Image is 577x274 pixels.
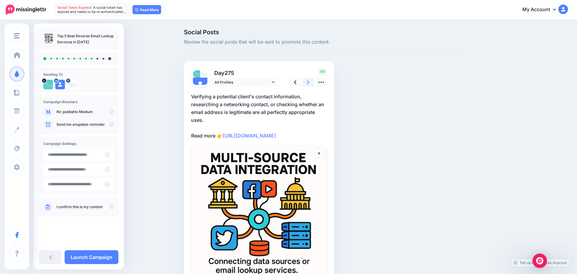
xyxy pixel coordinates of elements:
a: [URL][DOMAIN_NAME] [223,133,276,139]
span: 275 [224,70,234,76]
a: Read More [133,5,161,14]
img: menu.png [14,33,20,38]
img: 4f64433f81249a3b49d4f9f4d67c9f82_thumb.jpg [43,33,54,44]
a: Tell us how we can improve [511,259,570,267]
a: I confirm this is my content [56,205,102,209]
p: Verifying a potential client's contact information, researching a networking contact, or checking... [191,93,327,140]
img: uUtgmqiB-2057.jpg [193,70,200,78]
p: to Medium [56,109,114,115]
a: Re-publish [56,109,75,114]
span: 64 [319,69,327,75]
img: user_default_image.png [193,78,207,92]
h4: Sending To [43,72,114,77]
span: Social Token Expired. [57,5,92,10]
img: 15284121_674048486109516_5081588740640283593_n-bsa39815.png [200,70,207,78]
p: Send me an [56,122,114,127]
img: 15284121_674048486109516_5081588740640283593_n-bsa39815.png [67,80,77,89]
h4: Campaign Settings [43,141,114,146]
a: My Account [516,2,568,17]
span: All Profiles [215,79,270,85]
h4: Campaign Boosters [43,100,114,104]
img: user_default_image.png [55,80,65,89]
span: Social Posts [184,29,463,35]
a: All Profiles [212,78,278,87]
img: Missinglettr [6,5,46,15]
span: Review the social posts that will be sent to promote this content. [184,38,463,46]
a: update reminder [77,122,105,127]
div: Open Intercom Messenger [533,254,547,268]
span: A social token has expired and needs to be re-authenticated… [57,5,126,14]
img: uUtgmqiB-2057.jpg [43,80,53,89]
p: Top 5 Best Reverse Email Lookup Services in [DATE] [57,33,114,45]
p: Day [212,69,279,77]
